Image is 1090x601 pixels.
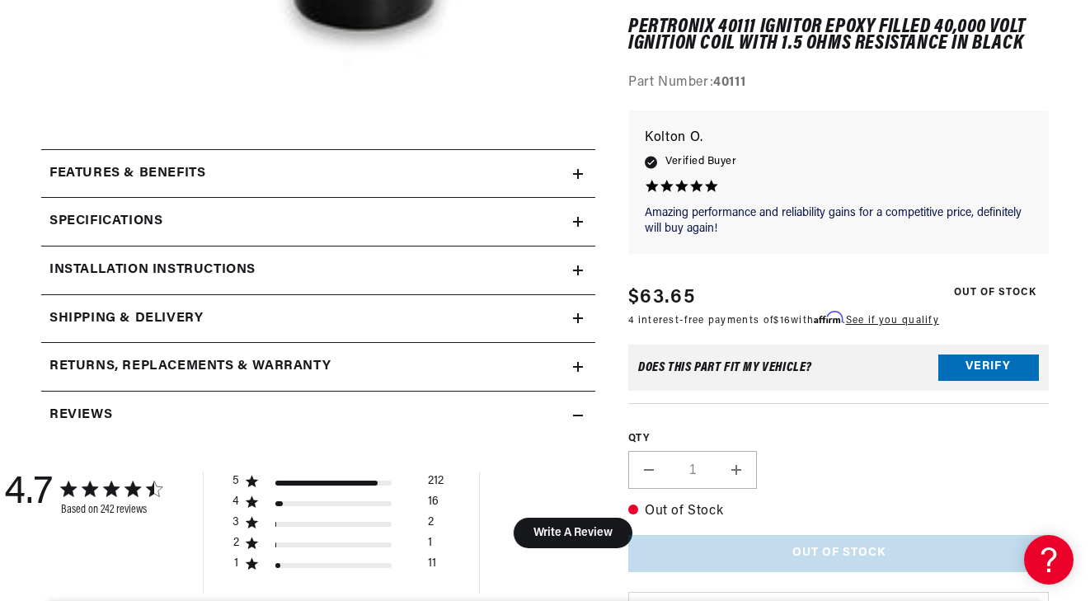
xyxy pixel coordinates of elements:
div: 4.7 [4,472,53,516]
div: 3 [233,515,240,530]
summary: Installation instructions [41,247,595,294]
div: 3 star by 2 reviews [233,515,444,536]
span: Affirm [814,312,843,324]
span: $63.65 [628,283,695,312]
div: Part Number: [628,73,1049,95]
div: 11 [428,556,436,577]
summary: Specifications [41,198,595,246]
h2: Specifications [49,211,162,232]
div: Based on 242 reviews [61,504,162,516]
h2: Returns, Replacements & Warranty [49,356,331,378]
div: 2 [233,536,240,551]
span: Verified Buyer [665,153,736,171]
h2: Shipping & Delivery [49,308,203,330]
div: 2 [428,515,434,536]
div: 5 [233,474,240,489]
div: 212 [428,474,444,495]
div: 4 star by 16 reviews [233,495,444,515]
h2: Installation instructions [49,260,256,281]
p: Amazing performance and reliability gains for a competitive price, definitely will buy again! [645,205,1032,237]
h1: PerTronix 40111 Ignitor Epoxy Filled 40,000 Volt Ignition Coil with 1.5 Ohms Resistance in Black [628,19,1049,53]
button: Write A Review [513,518,632,548]
strong: 40111 [713,77,745,90]
label: QTY [628,432,1049,446]
div: 4 [233,495,240,509]
div: 2 star by 1 reviews [233,536,444,556]
summary: Features & Benefits [41,150,595,198]
a: See if you qualify - Learn more about Affirm Financing (opens in modal) [846,316,939,326]
button: Verify [938,354,1039,381]
span: $16 [773,316,791,326]
div: 1 star by 11 reviews [233,556,444,577]
p: Kolton O. [645,127,1032,150]
summary: Shipping & Delivery [41,295,595,343]
div: 16 [428,495,439,515]
h2: Reviews [49,405,112,426]
div: 1 [233,556,240,571]
summary: Returns, Replacements & Warranty [41,343,595,391]
span: Out of Stock [945,283,1045,303]
p: 4 interest-free payments of with . [628,312,939,328]
div: 1 [428,536,432,556]
div: 5 star by 212 reviews [233,474,444,495]
p: Out of Stock [628,501,1049,523]
div: Does This part fit My vehicle? [638,361,812,374]
h2: Features & Benefits [49,163,205,185]
summary: Reviews [41,392,595,439]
